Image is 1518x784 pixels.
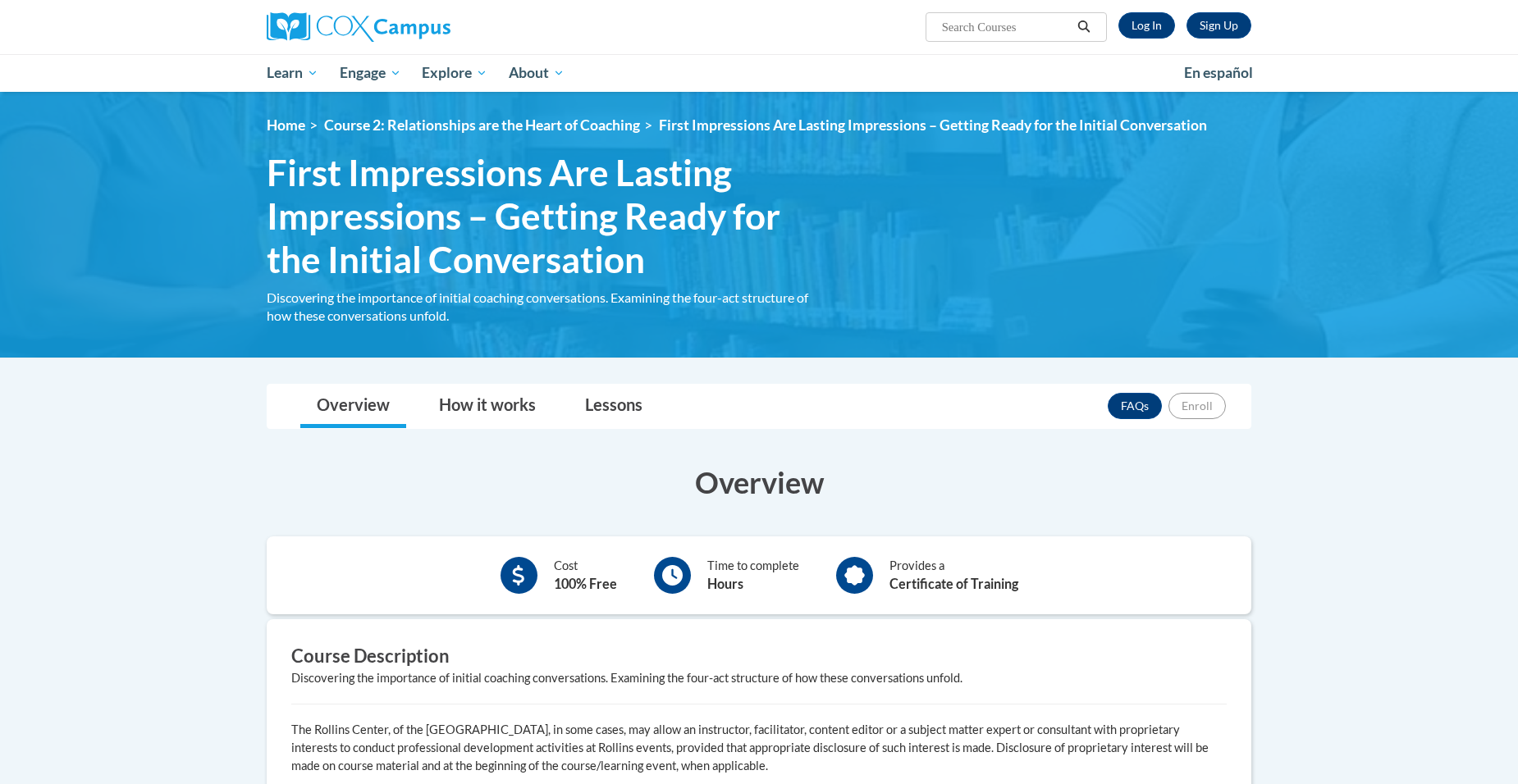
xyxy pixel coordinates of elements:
[1184,64,1253,81] span: En español
[340,63,401,83] span: Engage
[554,576,617,591] b: 100% Free
[659,116,1207,134] span: First Impressions Are Lasting Impressions – Getting Ready for the Initial Conversation
[267,63,318,83] span: Learn
[1187,12,1251,39] a: Register
[267,462,1251,503] h3: Overview
[889,576,1018,591] b: Certificate of Training
[329,54,412,92] a: Engage
[291,721,1227,775] p: The Rollins Center, of the [GEOGRAPHIC_DATA], in some cases, may allow an instructor, facilitator...
[707,557,799,594] div: Time to complete
[291,669,1227,687] div: Discovering the importance of initial coaching conversations. Examining the four-act structure of...
[940,17,1072,37] input: Search Courses
[1108,393,1162,419] a: FAQs
[569,385,659,428] a: Lessons
[554,557,617,594] div: Cost
[324,116,640,134] a: Course 2: Relationships are the Heart of Coaching
[422,63,487,83] span: Explore
[889,557,1018,594] div: Provides a
[242,54,1276,92] div: Main menu
[1173,56,1264,90] a: En español
[267,12,578,42] a: Cox Campus
[291,644,1227,669] h3: Course Description
[509,63,565,83] span: About
[1168,393,1226,419] button: Enroll
[498,54,575,92] a: About
[1118,12,1175,39] a: Log In
[707,576,743,591] b: Hours
[267,116,305,134] a: Home
[267,151,833,280] span: First Impressions Are Lasting Impressions – Getting Ready for the Initial Conversation
[1072,17,1096,37] button: Search
[411,54,498,92] a: Explore
[267,12,450,42] img: Cox Campus
[423,385,552,428] a: How it works
[267,289,833,325] div: Discovering the importance of initial coaching conversations. Examining the four-act structure of...
[256,54,329,92] a: Learn
[300,385,406,428] a: Overview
